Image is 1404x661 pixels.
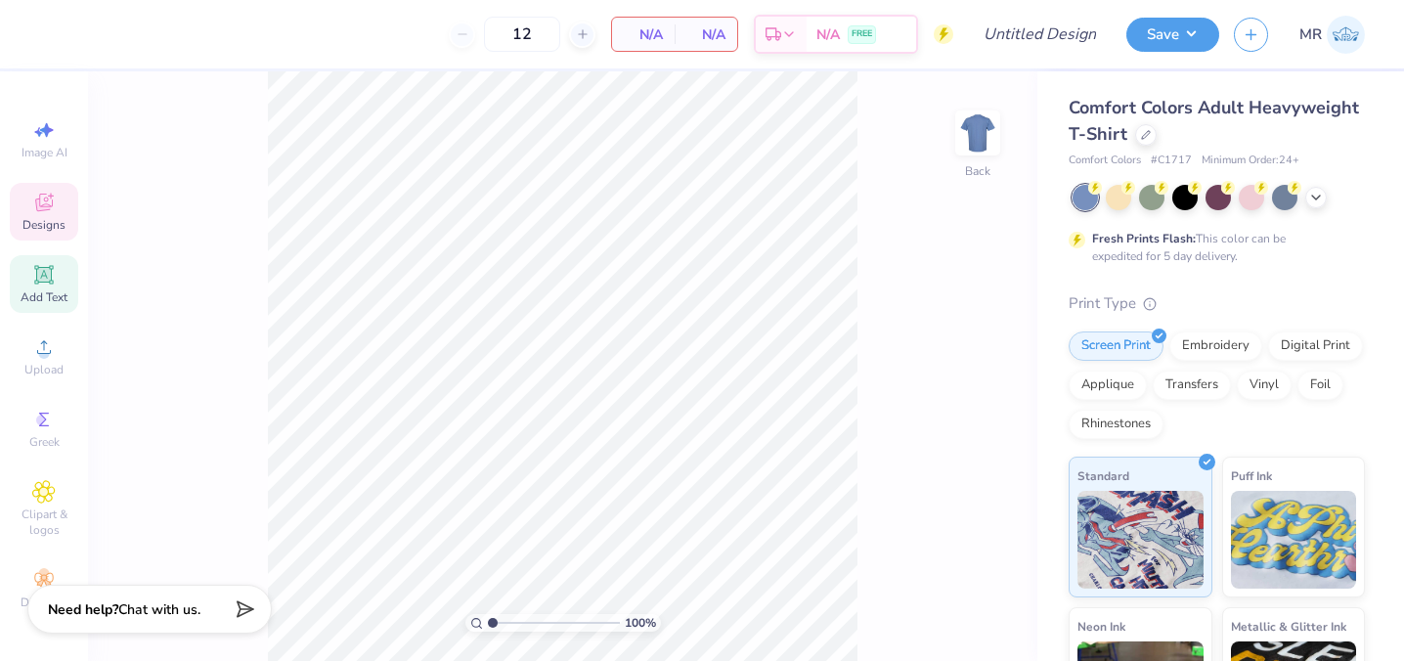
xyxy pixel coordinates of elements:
span: Clipart & logos [10,507,78,538]
input: Untitled Design [968,15,1112,54]
input: – – [484,17,560,52]
span: Upload [24,362,64,377]
span: Neon Ink [1077,616,1125,637]
span: Comfort Colors Adult Heavyweight T-Shirt [1069,96,1359,146]
button: Save [1126,18,1219,52]
span: Image AI [22,145,67,160]
span: N/A [686,24,725,45]
img: Standard [1077,491,1204,589]
div: Transfers [1153,371,1231,400]
span: MR [1299,23,1322,46]
span: Comfort Colors [1069,153,1141,169]
div: Digital Print [1268,331,1363,361]
span: Add Text [21,289,67,305]
span: Standard [1077,465,1129,486]
span: Decorate [21,595,67,610]
span: N/A [816,24,840,45]
span: N/A [624,24,663,45]
strong: Fresh Prints Flash: [1092,231,1196,246]
div: Foil [1297,371,1343,400]
span: Minimum Order: 24 + [1202,153,1299,169]
span: FREE [852,27,872,41]
div: Print Type [1069,292,1365,315]
div: Back [965,162,990,180]
div: This color can be expedited for 5 day delivery. [1092,230,1333,265]
div: Vinyl [1237,371,1292,400]
div: Screen Print [1069,331,1163,361]
div: Applique [1069,371,1147,400]
div: Embroidery [1169,331,1262,361]
strong: Need help? [48,600,118,619]
img: Back [958,113,997,153]
div: Rhinestones [1069,410,1163,439]
span: Chat with us. [118,600,200,619]
img: Puff Ink [1231,491,1357,589]
span: Designs [22,217,66,233]
span: Greek [29,434,60,450]
span: Metallic & Glitter Ink [1231,616,1346,637]
span: 100 % [625,614,656,632]
span: Puff Ink [1231,465,1272,486]
a: MR [1299,16,1365,54]
span: # C1717 [1151,153,1192,169]
img: Micaela Rothenbuhler [1327,16,1365,54]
